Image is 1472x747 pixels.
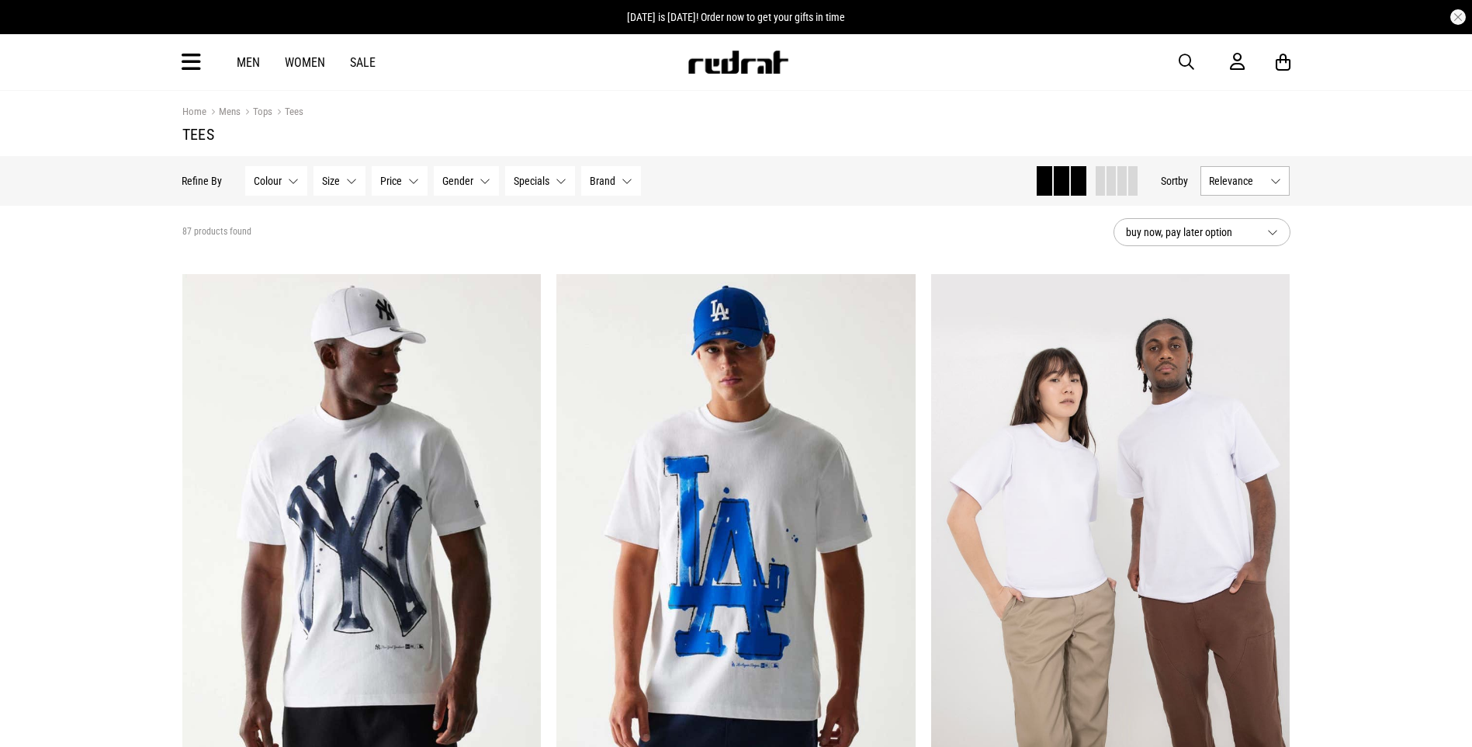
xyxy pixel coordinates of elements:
span: Gender [443,175,474,187]
h1: Tees [182,125,1290,144]
span: Brand [591,175,616,187]
p: Refine By [182,175,223,187]
button: buy now, pay later option [1114,218,1290,246]
a: Tops [241,106,272,120]
a: Mens [206,106,241,120]
span: Price [381,175,403,187]
button: Colour [246,166,308,196]
button: Size [314,166,366,196]
button: Specials [506,166,576,196]
a: Men [237,55,260,70]
span: buy now, pay later option [1126,223,1255,241]
img: Redrat logo [687,50,789,74]
a: Home [182,106,206,117]
span: Relevance [1210,175,1265,187]
span: Specials [514,175,550,187]
span: Size [323,175,341,187]
button: Gender [435,166,500,196]
span: 87 products found [182,226,251,238]
button: Sortby [1162,172,1189,190]
span: Colour [255,175,282,187]
span: by [1179,175,1189,187]
span: [DATE] is [DATE]! Order now to get your gifts in time [627,11,845,23]
a: Women [285,55,325,70]
a: Tees [272,106,303,120]
a: Sale [350,55,376,70]
button: Price [372,166,428,196]
button: Relevance [1201,166,1290,196]
button: Brand [582,166,642,196]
